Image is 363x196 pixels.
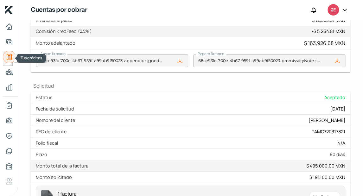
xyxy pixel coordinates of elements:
span: Tus créditos [21,55,42,60]
a: Referencias [3,175,16,188]
div: N/A [337,140,345,146]
div: [DATE] [330,106,345,112]
div: PAMC720317821 [312,129,345,135]
a: Mi contrato [3,99,16,112]
label: Monto solicitado [36,174,74,180]
label: Estatus [36,94,55,100]
a: Pago a proveedores [3,66,16,79]
label: Fecha de solicitud [36,106,77,112]
label: Comisión KredFeed [36,28,94,34]
div: - $ 5,264.81 MXN [312,28,345,34]
h1: Cuentas por cobrar [31,5,87,15]
h1: Solicitud [31,82,350,89]
div: 90 días [330,151,345,157]
div: [PERSON_NAME] [309,117,345,123]
span: Anexo firmado [40,51,66,56]
label: Folio fiscal [36,140,60,146]
a: Buró de crédito [3,160,16,173]
a: Representantes [3,130,16,142]
a: Información general [3,114,16,127]
label: Nombre del cliente [36,117,78,123]
a: Tus créditos [3,51,16,63]
a: Documentos [3,145,16,157]
a: Mis finanzas [3,81,16,94]
span: ( 2.5 % ) [78,28,92,34]
label: RFC del cliente [36,129,69,135]
label: Monto total de la factura [36,163,91,169]
a: Inicio [3,20,16,33]
a: Adelantar facturas [3,35,16,48]
span: JE [331,6,335,14]
div: $ 163,926.68 MXN [304,40,345,47]
div: $ 495,000.00 MXN [306,163,345,169]
span: Pagaré firmado [198,51,224,56]
label: Plazo [36,151,50,157]
span: Aceptado [324,94,345,100]
label: Monto adelantado [36,40,78,46]
div: $ 191,100.00 MXN [309,174,345,180]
